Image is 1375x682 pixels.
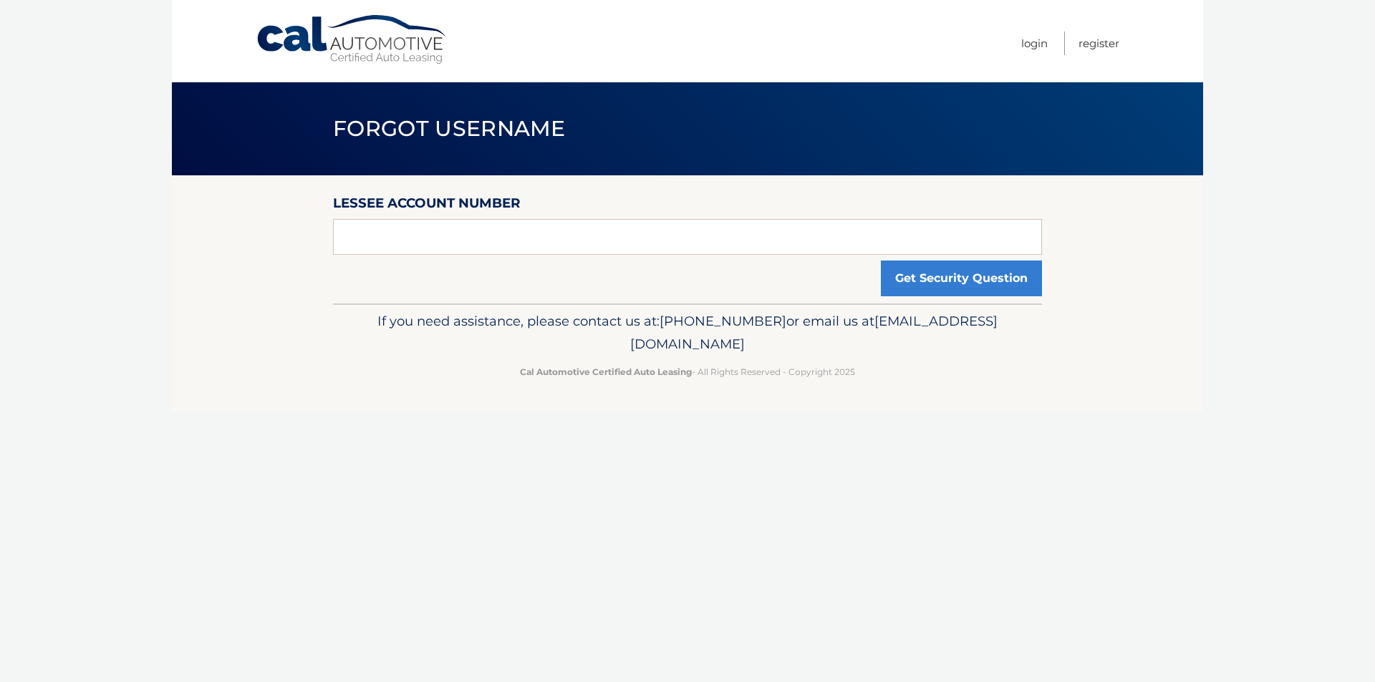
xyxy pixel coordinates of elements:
[660,313,786,329] span: [PHONE_NUMBER]
[1021,31,1048,55] a: Login
[342,310,1033,356] p: If you need assistance, please contact us at: or email us at
[1079,31,1119,55] a: Register
[342,364,1033,379] p: - All Rights Reserved - Copyright 2025
[256,14,449,65] a: Cal Automotive
[881,260,1042,296] button: Get Security Question
[333,193,521,219] label: Lessee Account Number
[630,313,998,352] span: [EMAIL_ADDRESS][DOMAIN_NAME]
[333,115,566,142] span: Forgot Username
[520,366,692,377] strong: Cal Automotive Certified Auto Leasing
